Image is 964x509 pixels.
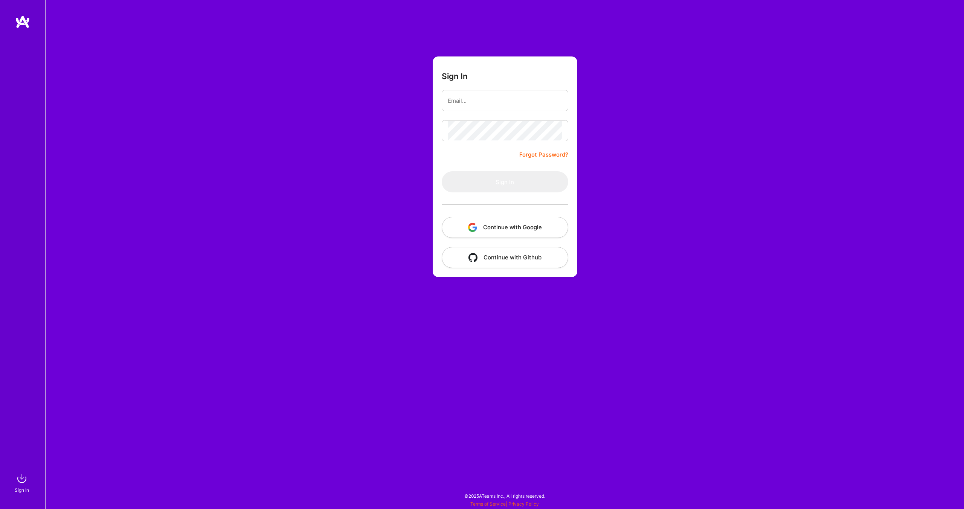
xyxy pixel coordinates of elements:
[468,223,477,232] img: icon
[442,72,468,81] h3: Sign In
[16,471,29,494] a: sign inSign In
[468,253,477,262] img: icon
[448,91,562,110] input: Email...
[45,486,964,505] div: © 2025 ATeams Inc., All rights reserved.
[15,15,30,29] img: logo
[14,471,29,486] img: sign in
[508,501,539,507] a: Privacy Policy
[15,486,29,494] div: Sign In
[519,150,568,159] a: Forgot Password?
[442,217,568,238] button: Continue with Google
[470,501,539,507] span: |
[470,501,506,507] a: Terms of Service
[442,171,568,192] button: Sign In
[442,247,568,268] button: Continue with Github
